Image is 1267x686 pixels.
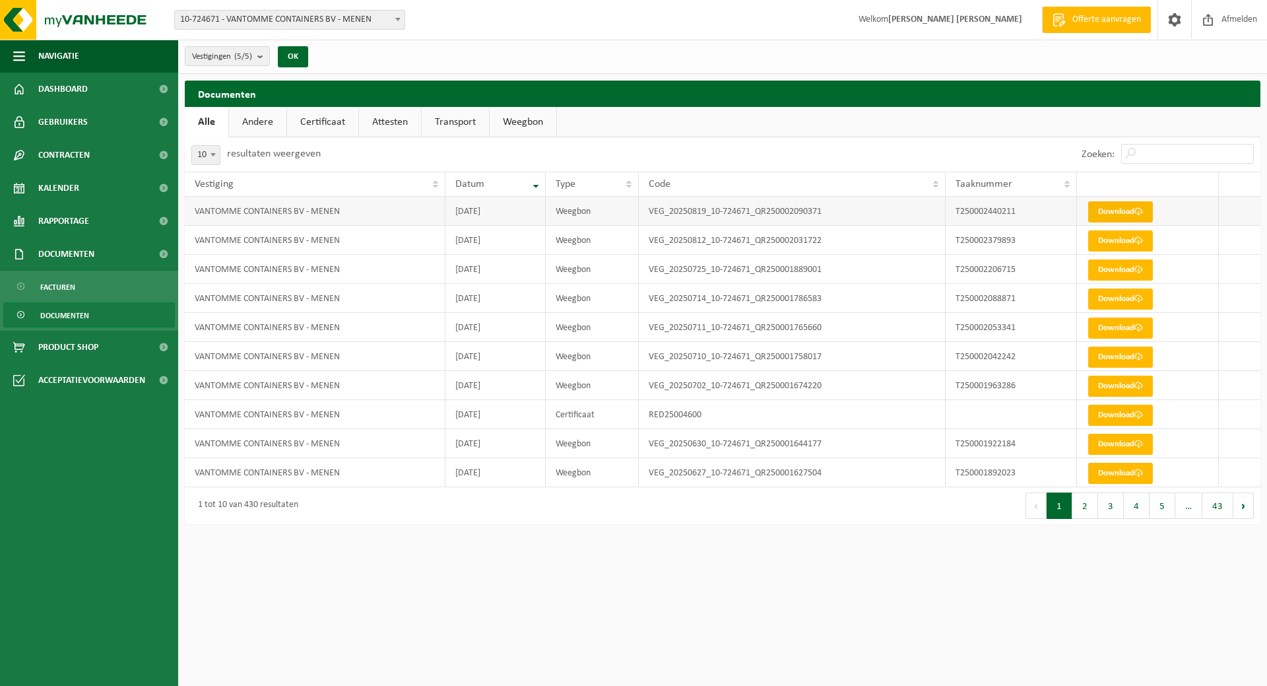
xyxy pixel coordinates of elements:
[956,179,1012,189] span: Taaknummer
[185,284,445,313] td: VANTOMME CONTAINERS BV - MENEN
[445,255,546,284] td: [DATE]
[946,342,1077,371] td: T250002042242
[1088,201,1153,223] a: Download
[445,429,546,458] td: [DATE]
[546,284,639,313] td: Weegbon
[40,275,75,300] span: Facturen
[185,46,270,66] button: Vestigingen(5/5)
[546,197,639,226] td: Weegbon
[1042,7,1151,33] a: Offerte aanvragen
[1088,289,1153,310] a: Download
[1088,405,1153,426] a: Download
[38,238,94,271] span: Documenten
[1069,13,1144,26] span: Offerte aanvragen
[38,205,89,238] span: Rapportage
[1082,149,1115,160] label: Zoeken:
[278,46,308,67] button: OK
[287,107,358,137] a: Certificaat
[445,284,546,313] td: [DATE]
[185,371,445,400] td: VANTOMME CONTAINERS BV - MENEN
[38,40,79,73] span: Navigatie
[946,313,1077,342] td: T250002053341
[185,429,445,458] td: VANTOMME CONTAINERS BV - MENEN
[946,284,1077,313] td: T250002088871
[445,313,546,342] td: [DATE]
[422,107,489,137] a: Transport
[191,494,298,518] div: 1 tot 10 van 430 resultaten
[946,197,1077,226] td: T250002440211
[639,197,946,226] td: VEG_20250819_10-724671_QR250002090371
[1088,434,1153,455] a: Download
[38,139,90,172] span: Contracten
[38,331,98,364] span: Product Shop
[185,342,445,371] td: VANTOMME CONTAINERS BV - MENEN
[455,179,484,189] span: Datum
[185,400,445,429] td: VANTOMME CONTAINERS BV - MENEN
[1088,230,1153,252] a: Download
[1088,347,1153,368] a: Download
[546,255,639,284] td: Weegbon
[185,313,445,342] td: VANTOMME CONTAINERS BV - MENEN
[639,400,946,429] td: RED25004600
[556,179,575,189] span: Type
[546,458,639,487] td: Weegbon
[888,15,1022,24] strong: [PERSON_NAME] [PERSON_NAME]
[229,107,286,137] a: Andere
[639,226,946,255] td: VEG_20250812_10-724671_QR250002031722
[1150,493,1175,519] button: 5
[1088,463,1153,484] a: Download
[946,458,1077,487] td: T250001892023
[191,145,220,165] span: 10
[3,302,175,327] a: Documenten
[174,10,405,30] span: 10-724671 - VANTOMME CONTAINERS BV - MENEN
[1088,376,1153,397] a: Download
[445,342,546,371] td: [DATE]
[639,255,946,284] td: VEG_20250725_10-724671_QR250001889001
[185,458,445,487] td: VANTOMME CONTAINERS BV - MENEN
[1175,493,1202,519] span: …
[38,73,88,106] span: Dashboard
[639,458,946,487] td: VEG_20250627_10-724671_QR250001627504
[227,149,321,159] label: resultaten weergeven
[185,255,445,284] td: VANTOMME CONTAINERS BV - MENEN
[445,197,546,226] td: [DATE]
[639,313,946,342] td: VEG_20250711_10-724671_QR250001765660
[946,255,1077,284] td: T250002206715
[639,371,946,400] td: VEG_20250702_10-724671_QR250001674220
[546,313,639,342] td: Weegbon
[1233,493,1254,519] button: Next
[1047,493,1072,519] button: 1
[490,107,556,137] a: Weegbon
[445,458,546,487] td: [DATE]
[40,303,89,328] span: Documenten
[195,179,234,189] span: Vestiging
[185,197,445,226] td: VANTOMME CONTAINERS BV - MENEN
[175,11,405,29] span: 10-724671 - VANTOMME CONTAINERS BV - MENEN
[185,81,1260,106] h2: Documenten
[3,274,175,299] a: Facturen
[546,400,639,429] td: Certificaat
[946,429,1077,458] td: T250001922184
[185,226,445,255] td: VANTOMME CONTAINERS BV - MENEN
[946,371,1077,400] td: T250001963286
[639,342,946,371] td: VEG_20250710_10-724671_QR250001758017
[546,429,639,458] td: Weegbon
[1202,493,1233,519] button: 43
[546,371,639,400] td: Weegbon
[1124,493,1150,519] button: 4
[1072,493,1098,519] button: 2
[359,107,421,137] a: Attesten
[445,400,546,429] td: [DATE]
[649,179,670,189] span: Code
[445,226,546,255] td: [DATE]
[639,284,946,313] td: VEG_20250714_10-724671_QR250001786583
[192,146,220,164] span: 10
[234,52,252,61] count: (5/5)
[1025,493,1047,519] button: Previous
[38,106,88,139] span: Gebruikers
[639,429,946,458] td: VEG_20250630_10-724671_QR250001644177
[1098,493,1124,519] button: 3
[38,364,145,397] span: Acceptatievoorwaarden
[1088,318,1153,339] a: Download
[946,226,1077,255] td: T250002379893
